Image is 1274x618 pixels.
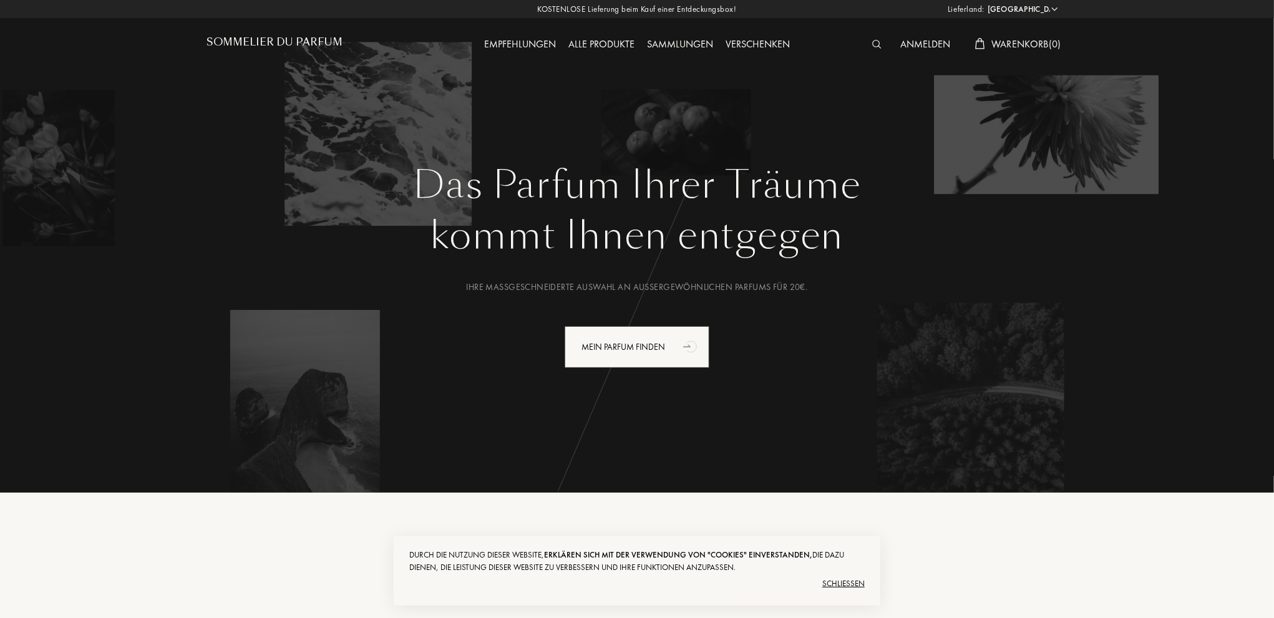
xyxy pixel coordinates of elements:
[562,37,641,53] div: Alle Produkte
[207,36,343,48] h1: Sommelier du Parfum
[991,37,1061,51] span: Warenkorb ( 0 )
[975,38,985,49] img: cart_white.svg
[948,3,985,16] span: Lieferland:
[478,37,562,53] div: Empfehlungen
[565,326,709,368] div: Mein Parfum finden
[409,574,865,594] div: Schließen
[555,326,719,368] a: Mein Parfum findenanimation
[216,208,1058,264] div: kommt Ihnen entgegen
[409,549,865,574] div: Durch die Nutzung dieser Website, die dazu dienen, die Leistung dieser Website zu verbessern und ...
[894,37,956,53] div: Anmelden
[562,37,641,51] a: Alle Produkte
[641,37,719,51] a: Sammlungen
[719,37,796,53] div: Verschenken
[679,334,704,359] div: animation
[216,163,1058,208] h1: Das Parfum Ihrer Träume
[544,549,812,560] span: erklären sich mit der Verwendung von "Cookies" einverstanden,
[207,36,343,53] a: Sommelier du Parfum
[719,37,796,51] a: Verschenken
[478,37,562,51] a: Empfehlungen
[872,40,882,49] img: search_icn_white.svg
[216,281,1058,294] div: Ihre maßgeschneiderte Auswahl an außergewöhnlichen Parfums für 20€.
[894,37,956,51] a: Anmelden
[641,37,719,53] div: Sammlungen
